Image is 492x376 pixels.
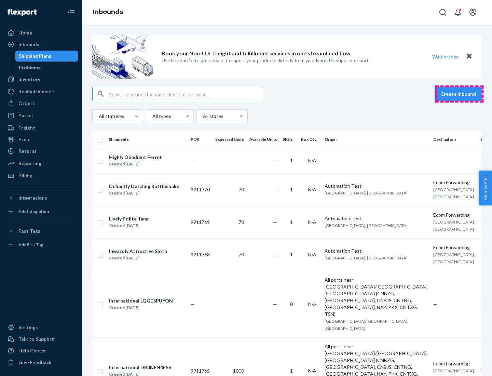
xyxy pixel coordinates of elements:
[109,215,149,222] div: Lively Polite Tang
[430,131,478,148] th: Destination
[18,88,55,95] div: Replenishments
[4,226,78,237] button: Fast Tags
[109,190,179,197] div: Created [DATE]
[308,252,316,257] span: N/A
[18,172,32,179] div: Billing
[18,148,37,155] div: Returns
[325,215,428,222] div: Automation Test
[188,238,213,271] td: 9911768
[428,52,463,62] button: Watch video
[93,8,123,16] a: Inbounds
[273,158,277,163] span: —
[106,131,188,148] th: Shipments
[290,219,293,225] span: 1
[273,187,277,192] span: —
[298,131,322,148] th: Box Qty
[18,136,29,143] div: Prep
[308,368,316,374] span: N/A
[436,5,450,19] button: Open Search Box
[18,228,40,234] div: Fast Tags
[451,5,465,19] button: Open notifications
[188,131,213,148] th: PO#
[18,336,54,343] div: Talk to Support
[465,52,474,62] button: Close
[322,131,430,148] th: Origin
[4,192,78,203] button: Integrations
[308,158,316,163] span: N/A
[4,158,78,169] a: Reporting
[98,113,99,120] input: All statuses
[188,206,213,238] td: 9911769
[4,334,78,345] a: Talk to Support
[433,360,475,367] div: Ecom Forwarding
[433,158,437,163] span: —
[290,252,293,257] span: 1
[213,131,247,148] th: Expected Units
[4,345,78,356] a: Help Center
[4,110,78,121] a: Parcel
[435,87,482,101] button: Create inbound
[109,161,162,167] div: Created [DATE]
[109,248,167,255] div: Inwardly Attractive Sloth
[18,324,38,331] div: Settings
[4,98,78,109] a: Orders
[15,51,78,62] a: Shipping Plans
[109,304,173,311] div: Created [DATE]
[273,219,277,225] span: —
[4,86,78,97] a: Replenishments
[325,190,408,196] span: [GEOGRAPHIC_DATA], [GEOGRAPHIC_DATA]
[4,239,78,250] a: Add Fast Tag
[238,219,244,225] span: 70
[308,187,316,192] span: N/A
[109,364,171,371] div: International DB3NEN4F5S
[162,50,352,57] p: Book your Non-U.S. freight and fulfillment services in one streamlined flow.
[4,134,78,145] a: Prep
[247,131,280,148] th: Available Units
[87,2,128,22] ol: breadcrumbs
[191,158,195,163] span: —
[273,368,277,374] span: —
[290,187,293,192] span: 1
[433,187,475,199] span: [GEOGRAPHIC_DATA], [GEOGRAPHIC_DATA]
[18,160,41,167] div: Reporting
[466,5,480,19] button: Open account menu
[64,5,78,19] button: Close Navigation
[15,62,78,73] a: Problems
[18,29,32,36] div: Home
[238,187,244,192] span: 70
[433,252,475,264] span: [GEOGRAPHIC_DATA], [GEOGRAPHIC_DATA]
[109,154,162,161] div: Highly Obedient Ferret
[4,146,78,157] a: Returns
[433,219,475,232] span: [GEOGRAPHIC_DATA], [GEOGRAPHIC_DATA]
[325,223,408,228] span: [GEOGRAPHIC_DATA], [GEOGRAPHIC_DATA]
[109,255,167,261] div: Created [DATE]
[273,252,277,257] span: —
[308,219,316,225] span: N/A
[109,183,179,190] div: Defiantly Dazzling Rattlesnake
[18,112,33,119] div: Parcel
[18,209,49,214] div: Add Integration
[325,255,408,260] span: [GEOGRAPHIC_DATA], [GEOGRAPHIC_DATA]
[4,206,78,217] a: Add Integration
[109,87,263,101] input: Search inbounds by name, destination, msku...
[4,322,78,333] a: Settings
[308,301,316,307] span: N/A
[280,131,298,148] th: SKUs
[433,212,475,218] div: Ecom Forwarding
[191,301,195,307] span: —
[18,194,47,201] div: Integrations
[325,158,329,163] span: —
[162,57,370,64] p: Use Flexport’s freight service to import your products directly from your Non-U.S. supplier or port.
[433,244,475,251] div: Ecom Forwarding
[18,359,52,366] div: Give Feedback
[238,252,244,257] span: 70
[4,74,78,85] a: Inventory
[433,179,475,186] div: Ecom Forwarding
[18,76,40,83] div: Inventory
[109,297,173,304] div: International LQGE5PUYQN
[290,368,293,374] span: 1
[4,27,78,38] a: Home
[479,171,492,205] span: Help Center
[18,242,43,247] div: Add Fast Tag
